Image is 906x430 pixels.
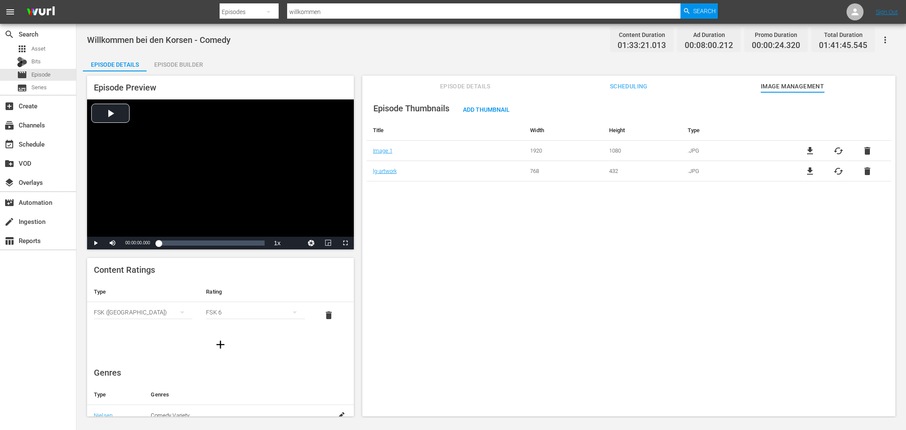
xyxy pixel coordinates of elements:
td: 432 [603,161,681,181]
th: Rating [199,282,311,302]
div: Progress Bar [158,240,264,246]
div: Ad Duration [685,29,733,41]
div: Content Duration [618,29,666,41]
td: .JPG [681,161,786,181]
button: Jump To Time [303,237,320,249]
span: Willkommen bei den Korsen - Comedy [87,35,231,45]
span: 00:08:00.212 [685,41,733,51]
span: Series [31,83,47,92]
td: 768 [524,161,602,181]
div: Video Player [87,99,354,249]
div: Promo Duration [752,29,800,41]
td: .JPG [681,141,786,161]
div: Total Duration [819,29,867,41]
th: Width [524,120,602,141]
th: Type [681,120,786,141]
div: Episode Builder [147,54,210,75]
th: Genres [144,385,325,405]
div: FSK ([GEOGRAPHIC_DATA]) [94,300,192,324]
span: delete [324,310,334,320]
button: Search [680,3,718,19]
button: Episode Details [83,54,147,71]
td: 1920 [524,141,602,161]
span: Episode Details [433,81,497,92]
div: Bits [17,57,27,67]
span: Add Thumbnail [456,106,517,113]
span: Overlays [4,178,14,188]
button: Episode Builder [147,54,210,71]
span: Episode Thumbnails [373,103,449,113]
a: Image 1 [373,147,392,154]
span: Create [4,101,14,111]
span: Episode [17,70,27,80]
img: ans4CAIJ8jUAAAAAAAAAAAAAAAAAAAAAAAAgQb4GAAAAAAAAAAAAAAAAAAAAAAAAJMjXAAAAAAAAAAAAAAAAAAAAAAAAgAT5G... [20,2,61,22]
span: 00:00:24.320 [752,41,800,51]
div: Episode Details [83,54,147,75]
span: Content Ratings [94,265,155,275]
button: Playback Rate [269,237,286,249]
span: Reports [4,236,14,246]
span: 01:41:45.545 [819,41,867,51]
a: lg-artwork [373,168,397,174]
span: Scheduling [597,81,660,92]
th: Height [603,120,681,141]
span: Search [693,3,716,19]
button: Play [87,237,104,249]
th: Type [87,385,144,405]
button: cached [833,166,844,176]
span: Episode [31,71,51,79]
a: Sign Out [876,8,898,15]
button: delete [862,166,872,176]
span: Search [4,29,14,40]
a: file_download [805,146,815,156]
button: Mute [104,237,121,249]
span: 01:33:21.013 [618,41,666,51]
table: simple table [87,282,354,328]
span: 00:00:00.000 [125,240,150,245]
span: Asset [31,45,45,53]
span: Episode Preview [94,82,156,93]
span: Image Management [760,81,824,92]
td: 1080 [603,141,681,161]
span: Automation [4,198,14,208]
a: Nielsen [94,412,113,419]
span: Ingestion [4,217,14,227]
span: Schedule [4,139,14,150]
button: cached [833,146,844,156]
span: Genres [94,368,121,378]
span: Asset [17,44,27,54]
button: delete [862,146,872,156]
button: Picture-in-Picture [320,237,337,249]
span: VOD [4,158,14,169]
span: menu [5,7,15,17]
a: file_download [805,166,815,176]
button: delete [319,305,339,325]
span: Channels [4,120,14,130]
span: Series [17,83,27,93]
button: Add Thumbnail [456,102,517,117]
th: Title [367,120,524,141]
div: FSK 6 [206,300,305,324]
span: Bits [31,57,41,66]
th: Type [87,282,199,302]
button: Fullscreen [337,237,354,249]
